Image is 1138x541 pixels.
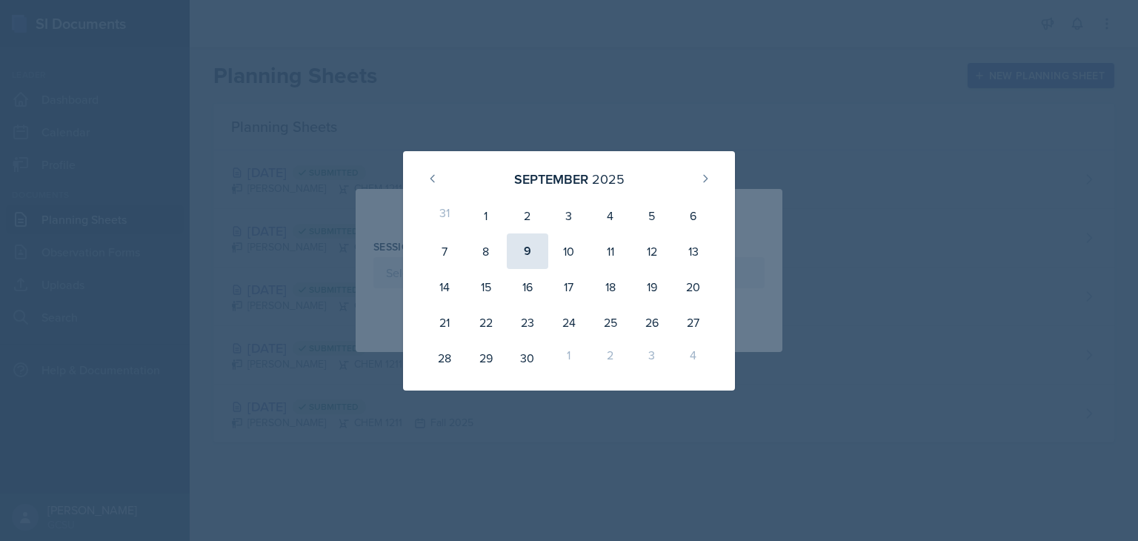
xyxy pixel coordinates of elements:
div: 31 [424,198,465,233]
div: 22 [465,305,507,340]
div: 1 [465,198,507,233]
div: 25 [590,305,631,340]
div: 13 [673,233,714,269]
div: 9 [507,233,548,269]
div: 3 [631,340,673,376]
div: 6 [673,198,714,233]
div: 30 [507,340,548,376]
div: 28 [424,340,465,376]
div: 16 [507,269,548,305]
div: 2025 [592,169,625,189]
div: 2 [590,340,631,376]
div: 3 [548,198,590,233]
div: 23 [507,305,548,340]
div: 20 [673,269,714,305]
div: 18 [590,269,631,305]
div: 17 [548,269,590,305]
div: 26 [631,305,673,340]
div: 4 [590,198,631,233]
div: 2 [507,198,548,233]
div: 14 [424,269,465,305]
div: 19 [631,269,673,305]
div: 21 [424,305,465,340]
div: 4 [673,340,714,376]
div: 10 [548,233,590,269]
div: 12 [631,233,673,269]
div: 5 [631,198,673,233]
div: 27 [673,305,714,340]
div: 24 [548,305,590,340]
div: 7 [424,233,465,269]
div: 29 [465,340,507,376]
div: 1 [548,340,590,376]
div: 15 [465,269,507,305]
div: 11 [590,233,631,269]
div: 8 [465,233,507,269]
div: September [514,169,588,189]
